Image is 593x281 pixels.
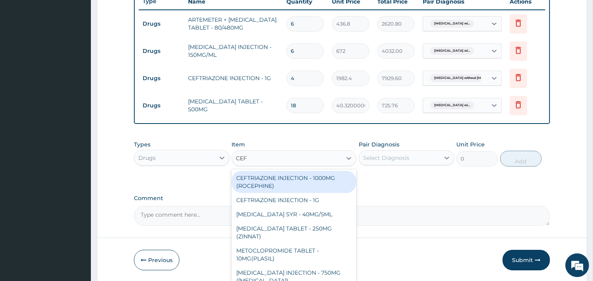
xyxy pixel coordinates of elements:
span: We're online! [46,88,109,168]
label: Item [232,140,245,148]
div: Drugs [138,154,156,162]
label: Comment [134,195,550,202]
td: Drugs [139,98,184,113]
button: Previous [134,250,179,270]
td: Drugs [139,44,184,58]
td: Drugs [139,71,184,86]
td: Drugs [139,17,184,31]
img: d_794563401_company_1708531726252_794563401 [15,39,32,59]
span: [MEDICAL_DATA] wi... [430,20,474,28]
div: Select Diagnosis [363,154,409,162]
span: [MEDICAL_DATA] wi... [430,101,474,109]
button: Submit [503,250,550,270]
label: Types [134,141,151,148]
span: [MEDICAL_DATA] wi... [430,47,474,55]
div: CEFTRIAZONE INJECTION - 1000MG (ROCEPHINE) [232,171,356,193]
div: [MEDICAL_DATA] SYR - 40MG/5ML [232,207,356,221]
div: Chat with us now [41,44,133,54]
button: Add [500,151,542,167]
label: Pair Diagnosis [359,140,399,148]
span: [MEDICAL_DATA] without [MEDICAL_DATA] [430,74,510,82]
div: CEFTRIAZONE INJECTION - 1G [232,193,356,207]
textarea: Type your message and hit 'Enter' [4,193,151,220]
td: [MEDICAL_DATA] TABLET - 500MG [184,94,282,117]
div: Minimize live chat window [130,4,149,23]
label: Unit Price [456,140,485,148]
div: METOCLOPROMIDE TABLET - 10MG(PLASIL) [232,244,356,266]
div: [MEDICAL_DATA] TABLET - 250MG (ZINNAT) [232,221,356,244]
td: ARTEMETER + [MEDICAL_DATA] TABLET - 80/480MG [184,12,282,36]
td: CEFTRIAZONE INJECTION - 1G [184,70,282,86]
td: [MEDICAL_DATA] INJECTION - 150MG/ML [184,39,282,63]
